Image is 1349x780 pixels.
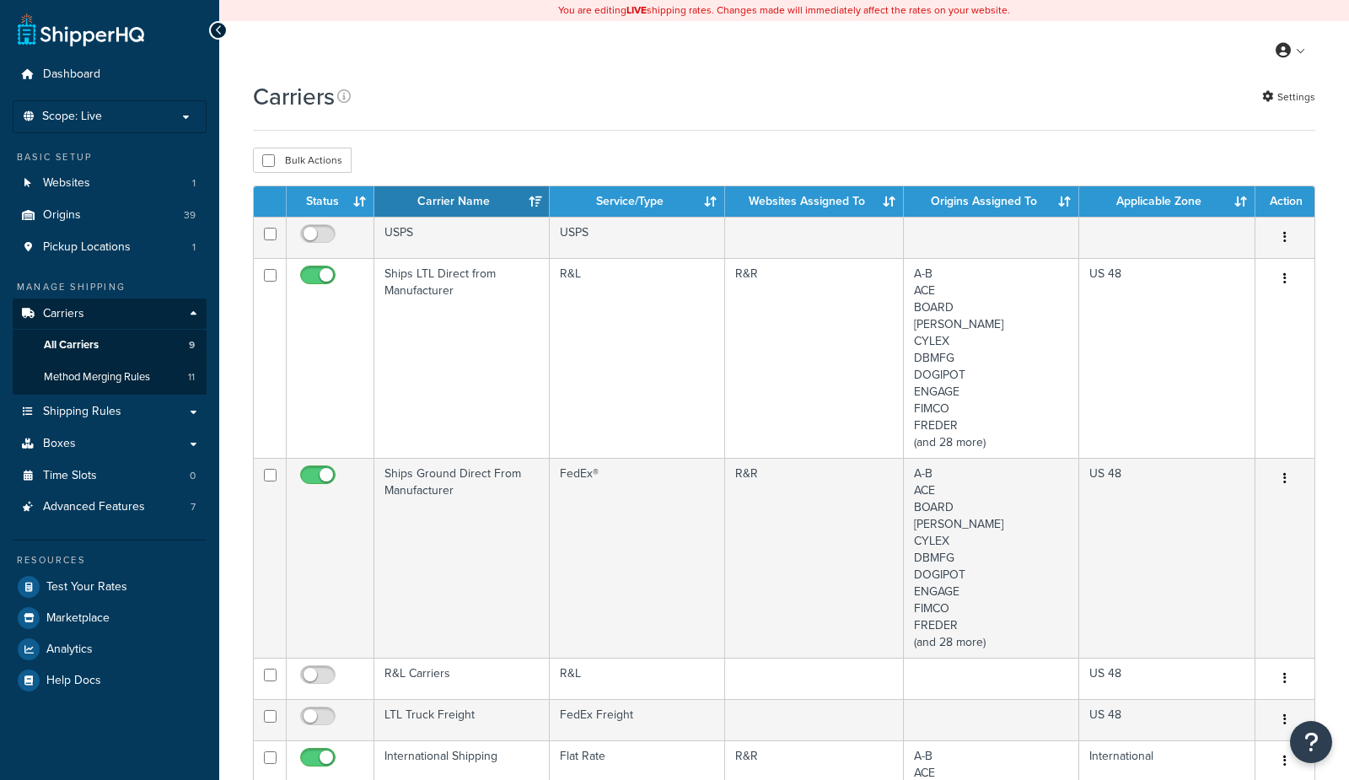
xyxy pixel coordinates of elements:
[725,258,903,458] td: R&R
[374,658,550,699] td: R&L Carriers
[1079,699,1255,740] td: US 48
[904,258,1079,458] td: A-B ACE BOARD [PERSON_NAME] CYLEX DBMFG DOGIPOT ENGAGE FIMCO FREDER (and 28 more)
[43,240,131,255] span: Pickup Locations
[550,458,725,658] td: FedEx®
[626,3,647,18] b: LIVE
[13,492,207,523] a: Advanced Features 7
[1079,458,1255,658] td: US 48
[184,208,196,223] span: 39
[1262,85,1315,109] a: Settings
[725,186,903,217] th: Websites Assigned To: activate to sort column ascending
[191,500,196,514] span: 7
[374,699,550,740] td: LTL Truck Freight
[287,186,374,217] th: Status: activate to sort column ascending
[44,338,99,352] span: All Carriers
[13,299,207,395] li: Carriers
[13,428,207,460] a: Boxes
[550,258,725,458] td: R&L
[13,665,207,696] a: Help Docs
[13,168,207,199] li: Websites
[13,572,207,602] a: Test Your Rates
[13,280,207,294] div: Manage Shipping
[904,458,1079,658] td: A-B ACE BOARD [PERSON_NAME] CYLEX DBMFG DOGIPOT ENGAGE FIMCO FREDER (and 28 more)
[13,168,207,199] a: Websites 1
[43,307,84,321] span: Carriers
[13,200,207,231] li: Origins
[43,208,81,223] span: Origins
[13,603,207,633] a: Marketplace
[42,110,102,124] span: Scope: Live
[13,232,207,263] li: Pickup Locations
[13,200,207,231] a: Origins 39
[43,67,100,82] span: Dashboard
[1255,186,1314,217] th: Action
[43,469,97,483] span: Time Slots
[190,469,196,483] span: 0
[13,460,207,492] li: Time Slots
[13,59,207,90] a: Dashboard
[44,370,150,385] span: Method Merging Rules
[46,674,101,688] span: Help Docs
[192,240,196,255] span: 1
[550,658,725,699] td: R&L
[43,500,145,514] span: Advanced Features
[43,176,90,191] span: Websites
[46,643,93,657] span: Analytics
[13,330,207,361] li: All Carriers
[550,699,725,740] td: FedEx Freight
[13,460,207,492] a: Time Slots 0
[13,492,207,523] li: Advanced Features
[13,150,207,164] div: Basic Setup
[13,299,207,330] a: Carriers
[43,437,76,451] span: Boxes
[13,553,207,568] div: Resources
[1079,186,1255,217] th: Applicable Zone: activate to sort column ascending
[374,458,550,658] td: Ships Ground Direct From Manufacturer
[725,458,903,658] td: R&R
[43,405,121,419] span: Shipping Rules
[1079,658,1255,699] td: US 48
[192,176,196,191] span: 1
[374,217,550,258] td: USPS
[253,80,335,113] h1: Carriers
[46,611,110,626] span: Marketplace
[188,370,195,385] span: 11
[550,217,725,258] td: USPS
[13,634,207,664] a: Analytics
[253,148,352,173] button: Bulk Actions
[13,330,207,361] a: All Carriers 9
[13,362,207,393] a: Method Merging Rules 11
[18,13,144,46] a: ShipperHQ Home
[189,338,195,352] span: 9
[1290,721,1332,763] button: Open Resource Center
[374,186,550,217] th: Carrier Name: activate to sort column ascending
[904,186,1079,217] th: Origins Assigned To: activate to sort column ascending
[13,396,207,428] a: Shipping Rules
[1079,258,1255,458] td: US 48
[13,232,207,263] a: Pickup Locations 1
[13,362,207,393] li: Method Merging Rules
[46,580,127,594] span: Test Your Rates
[374,258,550,458] td: Ships LTL Direct from Manufacturer
[550,186,725,217] th: Service/Type: activate to sort column ascending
